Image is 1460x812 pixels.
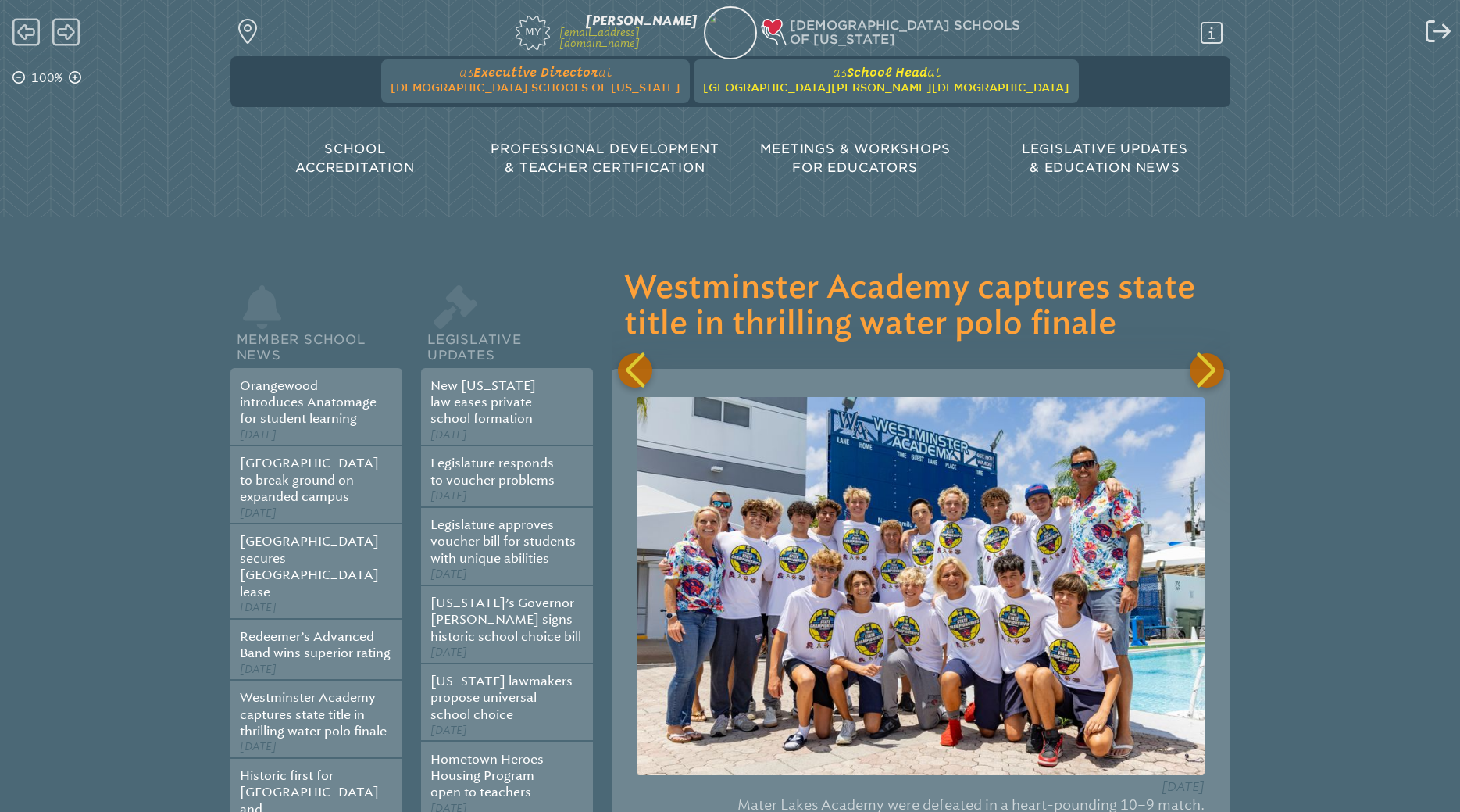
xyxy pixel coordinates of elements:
a: Legislature approves voucher bill for students with unique abilities [430,517,576,566]
span: [GEOGRAPHIC_DATA][PERSON_NAME][DEMOGRAPHIC_DATA] [703,81,1069,94]
span: [DATE] [240,601,277,614]
h3: Westminster Academy captures state title in thrilling water polo finale [624,270,1217,342]
span: [DATE] [430,428,467,442]
span: [DEMOGRAPHIC_DATA] Schools of [US_STATE] [391,81,680,94]
span: School Accreditation [295,141,414,175]
span: [DATE] [430,646,467,659]
span: as [833,65,847,79]
div: Previous slide [618,353,652,388]
span: Professional Development & Teacher Certification [491,141,719,175]
span: Executive Director [473,65,598,79]
div: Next slide [1190,353,1224,388]
img: ab2f64bd-f266-4449-b109-de0db4cb3a06 [697,4,763,70]
span: Forward [52,16,80,48]
div: Christian Schools of Florida [763,19,1229,48]
span: [DATE] [430,567,467,581]
span: [DATE] [430,724,467,737]
span: [DATE] [430,489,467,503]
span: Legislative Updates & Education News [1022,141,1188,175]
p: Find a school [259,19,309,45]
p: 100% [28,69,66,88]
img: f159a653-1e45-4227-be08-6cae1e455408.jpg [637,397,1205,776]
a: [US_STATE] lawmakers propose universal school choice [430,674,573,722]
span: My [516,16,550,38]
span: at [927,65,941,79]
span: [DATE] [240,740,277,753]
a: Westminster Academy captures state title in thrilling water polo finale [240,690,387,739]
span: [DATE] [240,506,277,520]
a: [GEOGRAPHIC_DATA] to break ground on expanded campus [240,456,379,504]
a: My [442,12,550,49]
a: [GEOGRAPHIC_DATA] secures [GEOGRAPHIC_DATA] lease [240,534,379,599]
a: Hometown Heroes Housing Program open to teachers [430,752,544,800]
p: [DATE] [637,778,1205,795]
a: asSchool Headat[GEOGRAPHIC_DATA][PERSON_NAME][DEMOGRAPHIC_DATA] [697,59,1076,97]
span: as [459,65,473,79]
a: Legislature responds to voucher problems [430,456,555,487]
a: Redeemer’s Advanced Band wins superior rating [240,629,391,660]
p: [EMAIL_ADDRESS][DOMAIN_NAME] [559,27,697,48]
h2: Legislative Updates [421,312,593,368]
a: [US_STATE]’s Governor [PERSON_NAME] signs historic school choice bill [430,596,581,644]
span: Meetings & Workshops for Educators [760,141,951,175]
a: asExecutive Directorat[DEMOGRAPHIC_DATA] Schools of [US_STATE] [384,59,687,97]
span: at [598,65,612,79]
h2: Member School News [230,312,402,368]
span: [PERSON_NAME] [586,13,697,28]
span: [DATE] [240,428,277,442]
span: School Head [847,65,927,79]
span: Back [12,16,40,48]
a: Orangewood introduces Anatomage for student learning [240,378,377,427]
a: New [US_STATE] law eases private school formation [430,378,536,427]
a: [PERSON_NAME][EMAIL_ADDRESS][DOMAIN_NAME] [559,15,697,50]
span: [DATE] [240,663,277,676]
